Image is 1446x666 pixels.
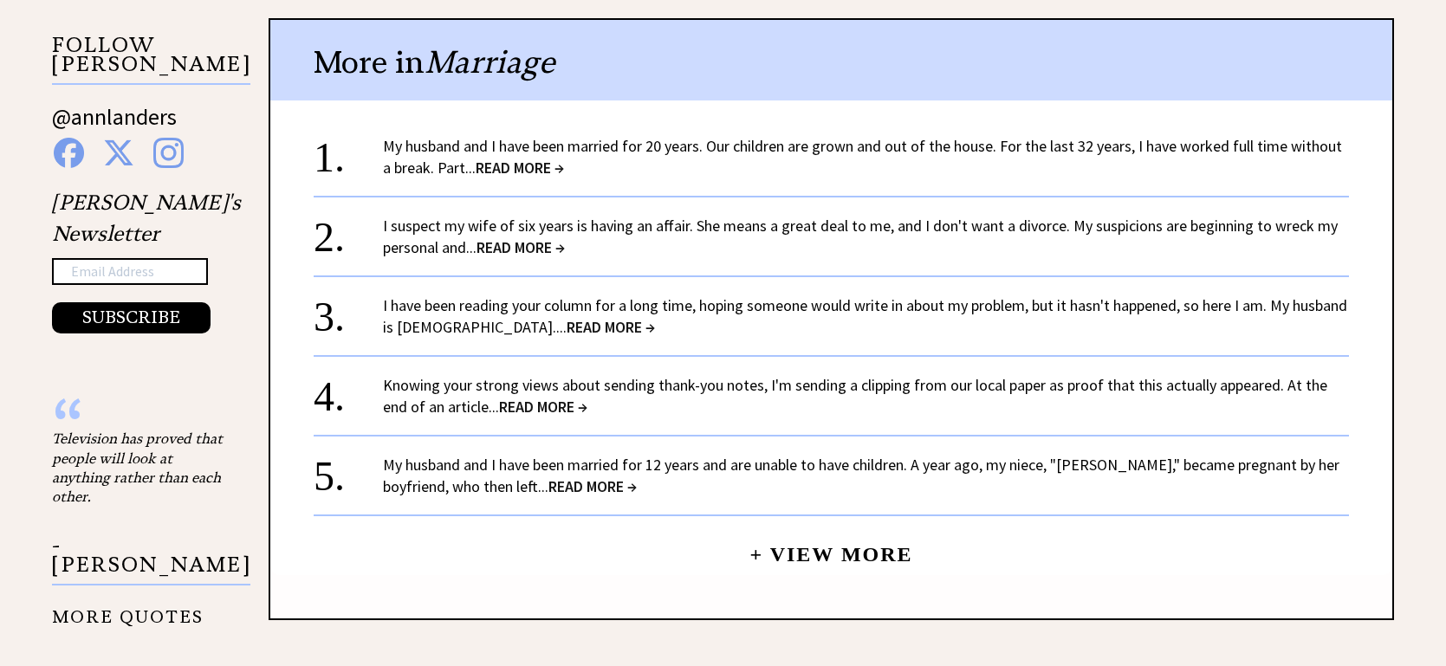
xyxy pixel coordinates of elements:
span: READ MORE → [567,317,655,337]
span: READ MORE → [548,476,637,496]
a: MORE QUOTES [52,593,204,627]
p: - [PERSON_NAME] [52,536,250,585]
a: Knowing your strong views about sending thank-you notes, I'm sending a clipping from our local pa... [383,375,1327,417]
span: READ MORE → [476,158,564,178]
a: @annlanders [52,102,177,148]
a: I suspect my wife of six years is having an affair. She means a great deal to me, and I don't wan... [383,216,1338,257]
div: 2. [314,215,383,247]
span: READ MORE → [477,237,565,257]
a: My husband and I have been married for 20 years. Our children are grown and out of the house. For... [383,136,1342,178]
div: [PERSON_NAME]'s Newsletter [52,187,241,334]
img: x%20blue.png [103,138,134,168]
span: READ MORE → [499,397,587,417]
div: More in [270,20,1392,100]
button: SUBSCRIBE [52,302,211,333]
img: facebook%20blue.png [54,138,84,168]
input: Email Address [52,258,208,286]
div: “ [52,411,225,429]
a: My husband and I have been married for 12 years and are unable to have children. A year ago, my n... [383,455,1339,496]
p: FOLLOW [PERSON_NAME] [52,36,250,85]
div: 5. [314,454,383,486]
div: Television has proved that people will look at anything rather than each other. [52,429,225,507]
a: I have been reading your column for a long time, hoping someone would write in about my problem, ... [383,295,1347,337]
div: 3. [314,294,383,327]
div: 1. [314,135,383,167]
span: Marriage [425,42,554,81]
div: 4. [314,374,383,406]
img: instagram%20blue.png [153,138,184,168]
a: + View More [749,528,912,566]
